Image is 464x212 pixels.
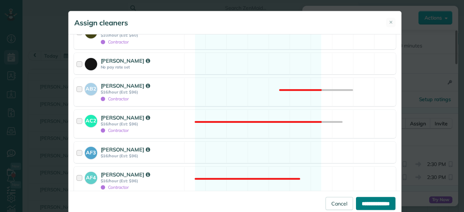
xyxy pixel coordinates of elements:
strong: AF4 [85,172,97,182]
strong: [PERSON_NAME] [101,114,150,121]
strong: [PERSON_NAME] [101,171,150,178]
span: Contractor [101,128,129,133]
strong: $16/hour (Est: $96) [101,90,182,95]
strong: No pay rate set [101,65,182,70]
h5: Assign cleaners [74,18,128,28]
strong: $10/hour (Est: $60) [101,33,182,38]
strong: AF3 [85,147,97,157]
a: Cancel [326,197,353,210]
strong: [PERSON_NAME] [101,57,150,64]
span: Contractor [101,184,129,190]
strong: $16/hour (Est: $96) [101,153,182,158]
span: ✕ [389,19,393,26]
span: Contractor [101,39,129,45]
strong: AC2 [85,115,97,125]
strong: [PERSON_NAME] [101,146,150,153]
strong: [PERSON_NAME] [101,82,150,89]
strong: $16/hour (Est: $96) [101,178,182,183]
strong: $16/hour (Est: $96) [101,121,182,126]
span: Contractor [101,96,129,101]
strong: AB2 [85,83,97,93]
